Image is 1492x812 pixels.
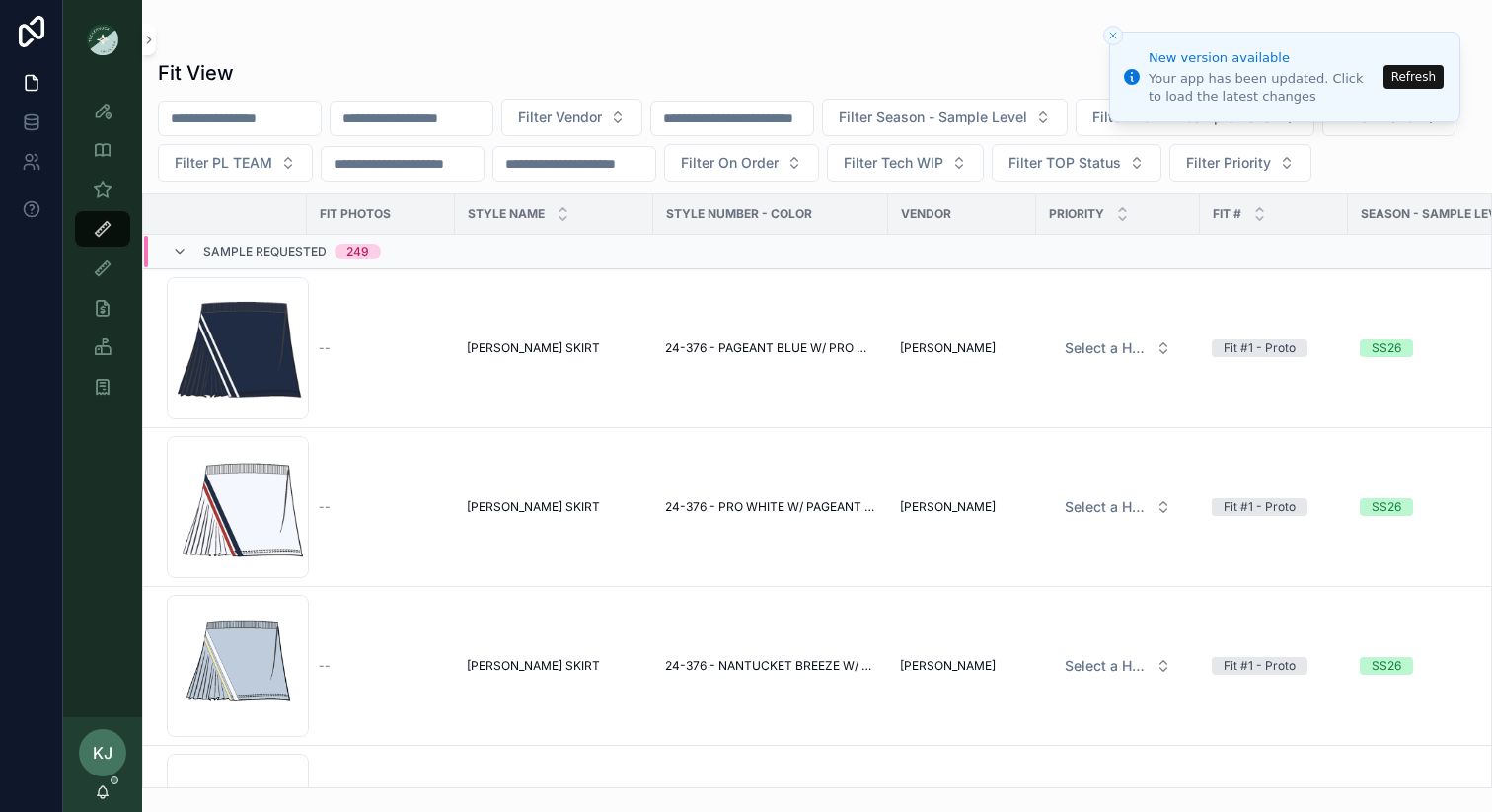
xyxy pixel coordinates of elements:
a: -- [319,658,443,674]
button: Select Button [158,144,313,182]
h1: Fit View [158,59,234,87]
span: Filter Vendor [518,108,602,127]
button: Select Button [664,144,819,182]
img: App logo [87,24,118,55]
button: Select Button [1076,99,1314,136]
button: Select Button [992,144,1161,182]
div: SS26 [1372,657,1401,675]
div: Fit #1 - Proto [1224,498,1296,516]
span: Select a HP FIT LEVEL [1065,338,1148,358]
span: Filter PL TEAM [175,153,272,173]
button: Select Button [501,99,642,136]
a: -- [319,340,443,356]
button: Select Button [1049,489,1187,525]
span: Sample Requested [203,244,327,259]
span: [PERSON_NAME] [900,658,996,674]
span: -- [319,340,331,356]
span: Filter Tech WIP [844,153,943,173]
span: PRIORITY [1049,206,1104,222]
div: New version available [1149,48,1378,68]
a: 24-376 - PRO WHITE W/ PAGEANT BLUE & EMBOLDENED [665,499,876,515]
span: Vendor [901,206,951,222]
span: [PERSON_NAME] [900,340,996,356]
a: 24-376 - PAGEANT BLUE W/ PRO WHITE [665,340,876,356]
button: Select Button [827,144,984,182]
span: Style Number - Color [666,206,812,222]
a: -- [319,499,443,515]
a: [PERSON_NAME] SKIRT [467,658,641,674]
span: [PERSON_NAME] SKIRT [467,340,600,356]
a: Fit #1 - Proto [1212,498,1336,516]
span: Filter TOP Status [1008,153,1121,173]
span: Fit # [1213,206,1241,222]
span: -- [319,499,331,515]
a: Fit #1 - Proto [1212,339,1336,357]
button: Select Button [1049,648,1187,684]
span: Filter Season - Sample Level [839,108,1027,127]
button: Refresh [1383,65,1444,89]
button: Select Button [822,99,1068,136]
span: [PERSON_NAME] [900,499,996,515]
span: Select a HP FIT LEVEL [1065,656,1148,676]
a: [PERSON_NAME] SKIRT [467,340,641,356]
button: Select Button [1049,331,1187,366]
a: Select Button [1048,330,1188,367]
span: -- [319,658,331,674]
span: Select a HP FIT LEVEL [1065,497,1148,517]
span: KJ [93,741,112,765]
a: [PERSON_NAME] [900,340,1024,356]
button: Close toast [1103,26,1123,45]
span: STYLE NAME [468,206,545,222]
button: Select Button [1169,144,1311,182]
span: Filter Priority [1186,153,1271,173]
span: Fit Photos [320,206,391,222]
a: Select Button [1048,488,1188,526]
a: 24-376 - NANTUCKET BREEZE W/ PRO WHITE & WAX YELLOW [665,658,876,674]
div: scrollable content [63,79,142,430]
a: [PERSON_NAME] [900,658,1024,674]
span: [PERSON_NAME] SKIRT [467,658,600,674]
a: Fit #1 - Proto [1212,657,1336,675]
div: Fit #1 - Proto [1224,339,1296,357]
span: [PERSON_NAME] SKIRT [467,499,600,515]
div: Your app has been updated. Click to load the latest changes [1149,70,1378,106]
a: Select Button [1048,647,1188,685]
span: Filter On Order [681,153,779,173]
span: Filter Month - Sample Level [1092,108,1274,127]
div: SS26 [1372,339,1401,357]
div: 249 [346,244,369,259]
a: [PERSON_NAME] SKIRT [467,499,641,515]
a: [PERSON_NAME] [900,499,1024,515]
div: Fit #1 - Proto [1224,657,1296,675]
div: SS26 [1372,498,1401,516]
